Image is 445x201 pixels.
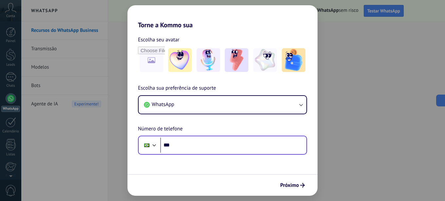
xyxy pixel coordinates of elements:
span: Próximo [280,183,299,188]
button: Próximo [277,180,308,191]
img: -2.jpeg [197,48,220,72]
span: WhatsApp [152,101,174,108]
h2: Torne a Kommo sua [127,5,318,29]
img: -1.jpeg [168,48,192,72]
span: Escolha seu avatar [138,35,180,44]
img: -4.jpeg [253,48,277,72]
span: Escolha sua preferência de suporte [138,84,216,93]
img: -5.jpeg [282,48,305,72]
div: Brazil: + 55 [141,138,153,152]
span: Número de telefone [138,125,183,133]
img: -3.jpeg [225,48,248,72]
button: WhatsApp [139,96,306,114]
